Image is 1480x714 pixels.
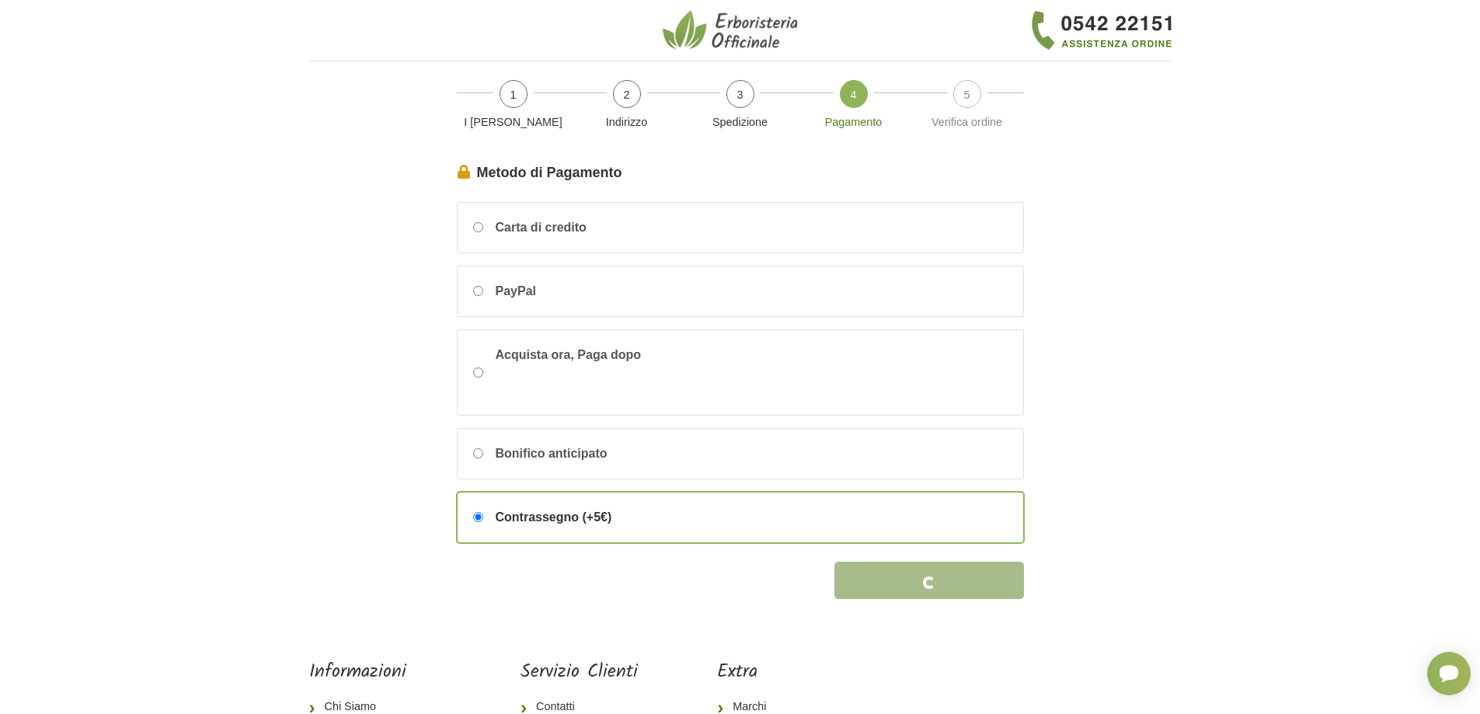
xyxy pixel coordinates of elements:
[473,286,483,296] input: PayPal
[473,367,483,378] input: Acquista ora, Paga dopo
[496,444,608,463] span: Bonifico anticipato
[521,661,638,684] h5: Servizio Clienti
[663,9,803,51] img: Erboristeria Officinale
[457,162,1024,183] legend: Metodo di Pagamento
[309,661,441,684] h5: Informazioni
[717,661,820,684] h5: Extra
[473,222,483,232] input: Carta di credito
[473,448,483,458] input: Bonifico anticipato
[496,364,729,394] iframe: PayPal Message 1
[840,80,868,108] span: 4
[496,218,587,237] span: Carta di credito
[576,114,677,131] p: Indirizzo
[803,114,904,131] p: Pagamento
[1427,652,1471,695] iframe: Smartsupp widget button
[496,346,729,399] span: Acquista ora, Paga dopo
[473,512,483,522] input: Contrassegno (+5€)
[613,80,641,108] span: 2
[496,508,612,527] span: Contrassegno (+5€)
[500,80,528,108] span: 1
[496,282,536,301] span: PayPal
[726,80,754,108] span: 3
[463,114,564,131] p: I [PERSON_NAME]
[690,114,791,131] p: Spedizione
